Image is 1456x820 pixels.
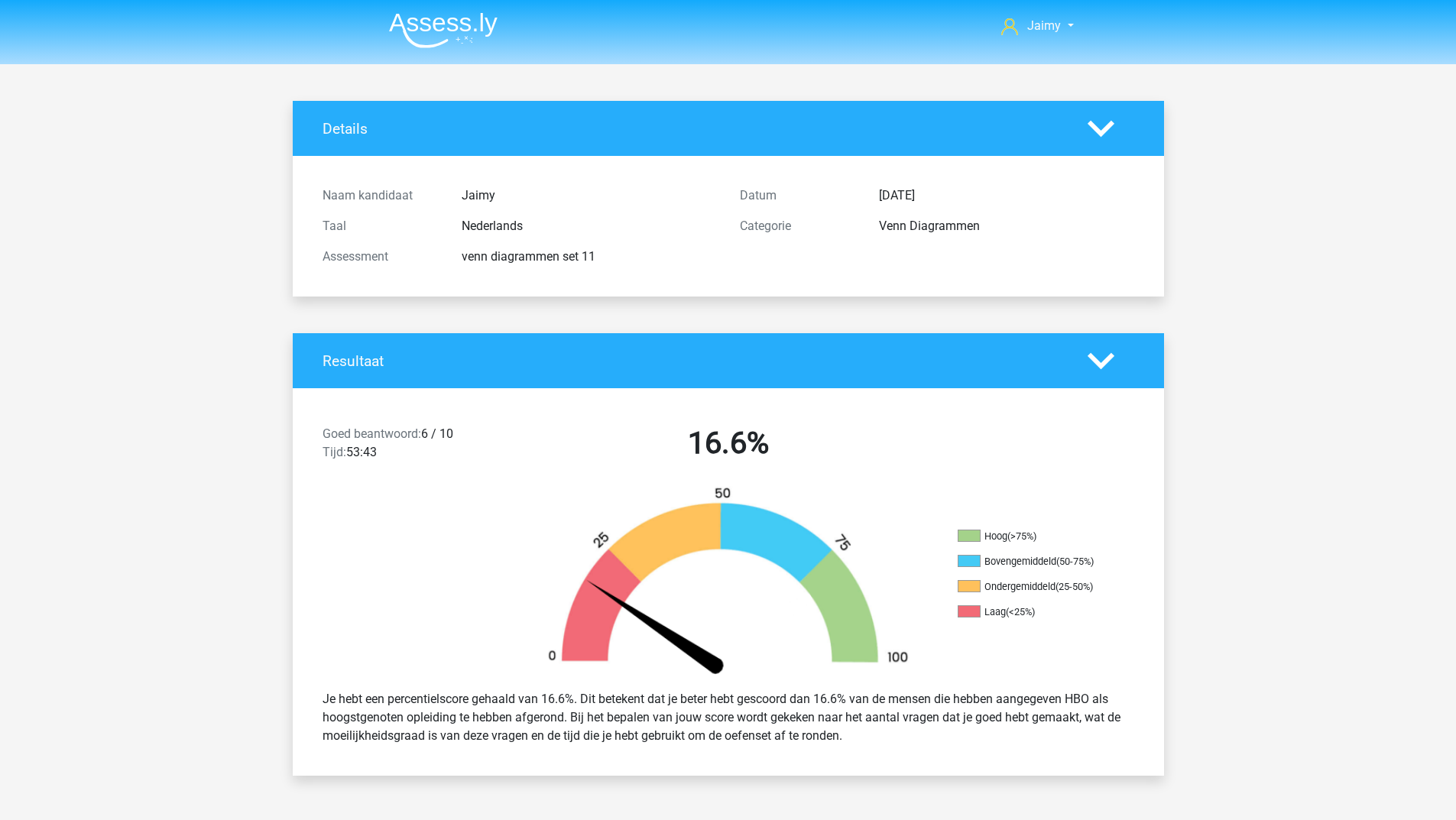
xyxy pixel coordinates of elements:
[531,425,926,462] h2: 16.6%
[728,186,867,205] div: Datum
[323,120,1065,138] h4: Details
[389,12,498,48] img: Assessly
[450,248,728,266] div: venn diagrammen set 11
[995,17,1079,35] a: Jaimy
[311,684,1146,751] div: Je hebt een percentielscore gehaald van 16.6%. Dit betekent dat je beter hebt gescoord dan 16.6% ...
[1027,18,1061,33] span: Jaimy
[728,217,867,235] div: Categorie
[867,186,1146,205] div: [DATE]
[311,186,450,205] div: Naam kandidaat
[311,217,450,235] div: Taal
[958,530,1111,543] li: Hoog
[450,186,728,205] div: Jaimy
[1006,606,1035,617] div: (<25%)
[1007,530,1036,542] div: (>75%)
[323,426,421,441] span: Goed beantwoord:
[323,352,1065,370] h4: Resultaat
[311,248,450,266] div: Assessment
[450,217,728,235] div: Nederlands
[867,217,1146,235] div: Venn Diagrammen
[958,555,1111,569] li: Bovengemiddeld
[958,580,1111,594] li: Ondergemiddeld
[522,486,935,678] img: 17.26cf2381989f.png
[1056,581,1093,592] div: (25-50%)
[1056,556,1094,567] div: (50-75%)
[958,605,1111,619] li: Laag
[323,445,346,459] span: Tijd:
[311,425,520,468] div: 6 / 10 53:43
